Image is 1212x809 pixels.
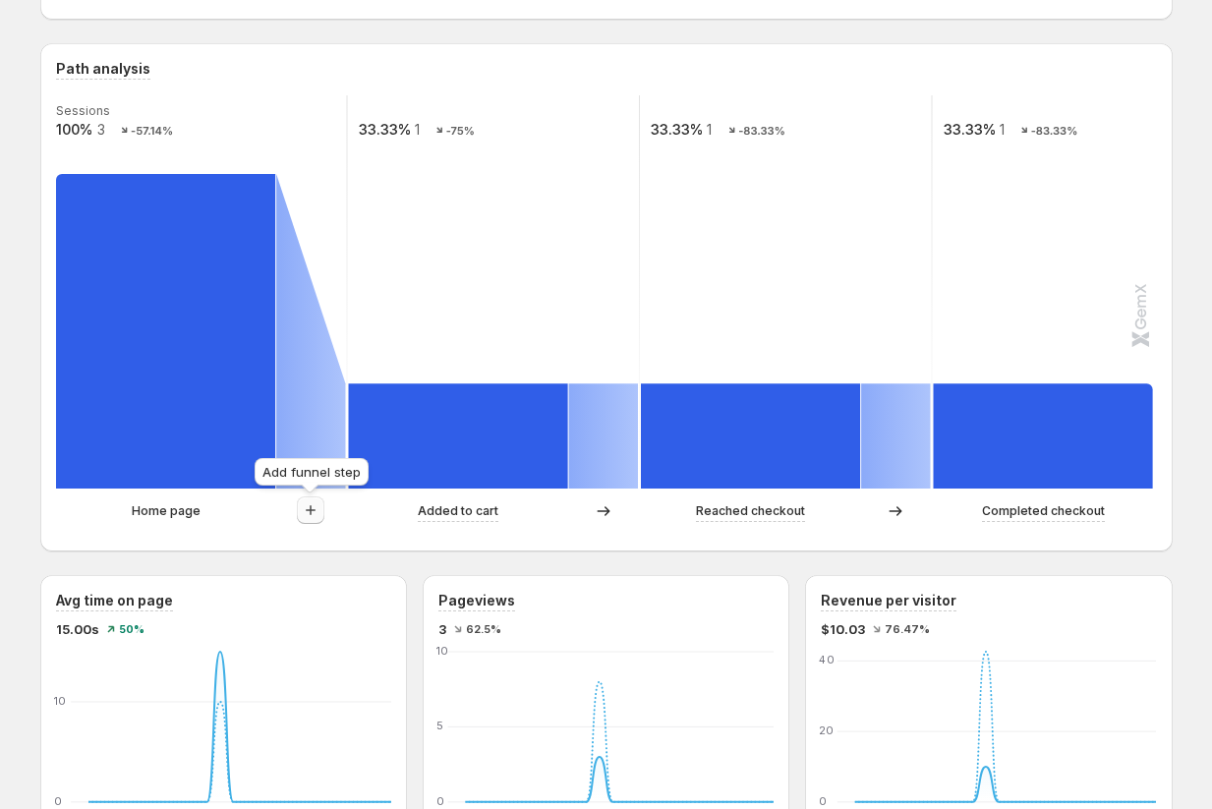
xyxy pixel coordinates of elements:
[738,124,785,138] text: -83.33%
[696,501,805,521] p: Reached checkout
[641,383,860,489] path: Reached checkout: 1
[54,794,62,808] text: 0
[651,121,703,138] text: 33.33%
[418,501,498,521] p: Added to cart
[119,623,144,635] span: 50%
[358,121,410,138] text: 33.33%
[132,501,201,521] p: Home page
[438,619,446,639] span: 3
[445,124,474,138] text: -75%
[819,653,835,666] text: 40
[821,591,956,610] h3: Revenue per visitor
[56,121,92,138] text: 100%
[819,794,827,808] text: 0
[982,501,1105,521] p: Completed checkout
[999,121,1004,138] text: 1
[1030,124,1077,138] text: -83.33%
[466,623,501,635] span: 62.5%
[436,644,448,658] text: 10
[933,383,1152,489] path: Completed checkout: 1
[885,623,930,635] span: 76.47%
[819,723,834,737] text: 20
[438,591,515,610] h3: Pageviews
[943,121,995,138] text: 33.33%
[54,694,66,708] text: 10
[56,103,110,118] text: Sessions
[56,619,99,639] span: 15.00s
[56,591,173,610] h3: Avg time on page
[348,383,567,489] path: Added to cart: 1
[96,121,104,138] text: 3
[436,720,443,733] text: 5
[707,121,712,138] text: 1
[821,619,865,639] span: $10.03
[414,121,419,138] text: 1
[131,124,173,138] text: -57.14%
[436,794,444,808] text: 0
[56,59,150,79] h3: Path analysis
